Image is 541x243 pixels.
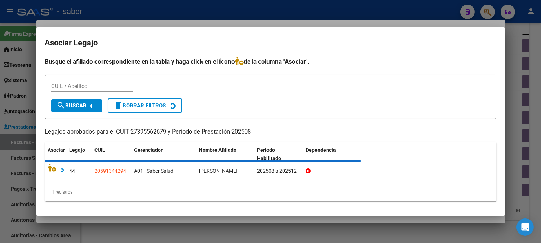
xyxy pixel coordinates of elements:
[199,147,237,153] span: Nombre Afiliado
[57,102,87,109] span: Buscar
[516,218,534,236] div: Open Intercom Messenger
[254,142,303,166] datatable-header-cell: Periodo Habilitado
[134,147,163,153] span: Gerenciador
[57,101,66,110] mat-icon: search
[70,168,75,174] span: 44
[45,142,67,166] datatable-header-cell: Asociar
[70,147,85,153] span: Legajo
[45,128,496,137] p: Legajos aprobados para el CUIT 27395562679 y Período de Prestación 202508
[196,142,254,166] datatable-header-cell: Nombre Afiliado
[199,168,238,174] span: MENDOZA LYAM ENZO
[257,147,281,161] span: Periodo Habilitado
[51,99,102,112] button: Buscar
[134,168,174,174] span: A01 - Saber Salud
[95,168,127,174] span: 20591344294
[108,98,182,113] button: Borrar Filtros
[303,142,361,166] datatable-header-cell: Dependencia
[45,183,496,201] div: 1 registros
[114,101,123,110] mat-icon: delete
[114,102,166,109] span: Borrar Filtros
[48,147,65,153] span: Asociar
[306,147,336,153] span: Dependencia
[95,147,106,153] span: CUIL
[92,142,132,166] datatable-header-cell: CUIL
[45,57,496,66] h4: Busque el afiliado correspondiente en la tabla y haga click en el ícono de la columna "Asociar".
[45,36,496,50] h2: Asociar Legajo
[132,142,196,166] datatable-header-cell: Gerenciador
[67,142,92,166] datatable-header-cell: Legajo
[257,167,300,175] div: 202508 a 202512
